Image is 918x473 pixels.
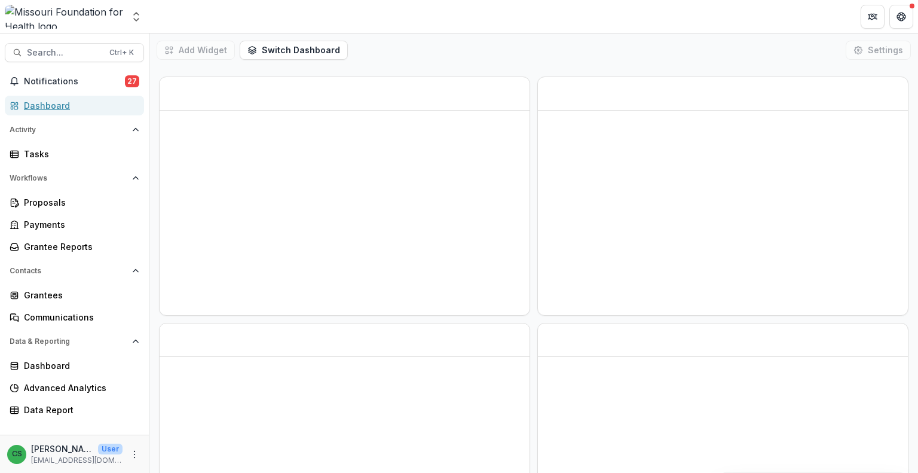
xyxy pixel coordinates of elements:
[24,148,134,160] div: Tasks
[98,444,123,454] p: User
[240,41,348,60] button: Switch Dashboard
[24,382,134,394] div: Advanced Analytics
[12,450,22,458] div: Chase Shiflet
[5,332,144,351] button: Open Data & Reporting
[24,359,134,372] div: Dashboard
[846,41,911,60] button: Settings
[5,43,144,62] button: Search...
[24,99,134,112] div: Dashboard
[31,443,93,455] p: [PERSON_NAME]
[10,126,127,134] span: Activity
[5,400,144,420] a: Data Report
[5,193,144,212] a: Proposals
[5,307,144,327] a: Communications
[128,5,145,29] button: Open entity switcher
[24,311,134,324] div: Communications
[24,289,134,301] div: Grantees
[125,75,139,87] span: 27
[24,77,125,87] span: Notifications
[10,267,127,275] span: Contacts
[27,48,102,58] span: Search...
[861,5,885,29] button: Partners
[5,72,144,91] button: Notifications27
[24,404,134,416] div: Data Report
[10,174,127,182] span: Workflows
[5,120,144,139] button: Open Activity
[127,447,142,462] button: More
[157,41,235,60] button: Add Widget
[5,5,123,29] img: Missouri Foundation for Health logo
[154,8,205,25] nav: breadcrumb
[31,455,123,466] p: [EMAIL_ADDRESS][DOMAIN_NAME]
[5,96,144,115] a: Dashboard
[5,237,144,257] a: Grantee Reports
[5,215,144,234] a: Payments
[5,261,144,280] button: Open Contacts
[24,240,134,253] div: Grantee Reports
[5,144,144,164] a: Tasks
[889,5,913,29] button: Get Help
[24,218,134,231] div: Payments
[5,356,144,376] a: Dashboard
[5,169,144,188] button: Open Workflows
[24,196,134,209] div: Proposals
[5,378,144,398] a: Advanced Analytics
[5,285,144,305] a: Grantees
[107,46,136,59] div: Ctrl + K
[10,337,127,346] span: Data & Reporting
